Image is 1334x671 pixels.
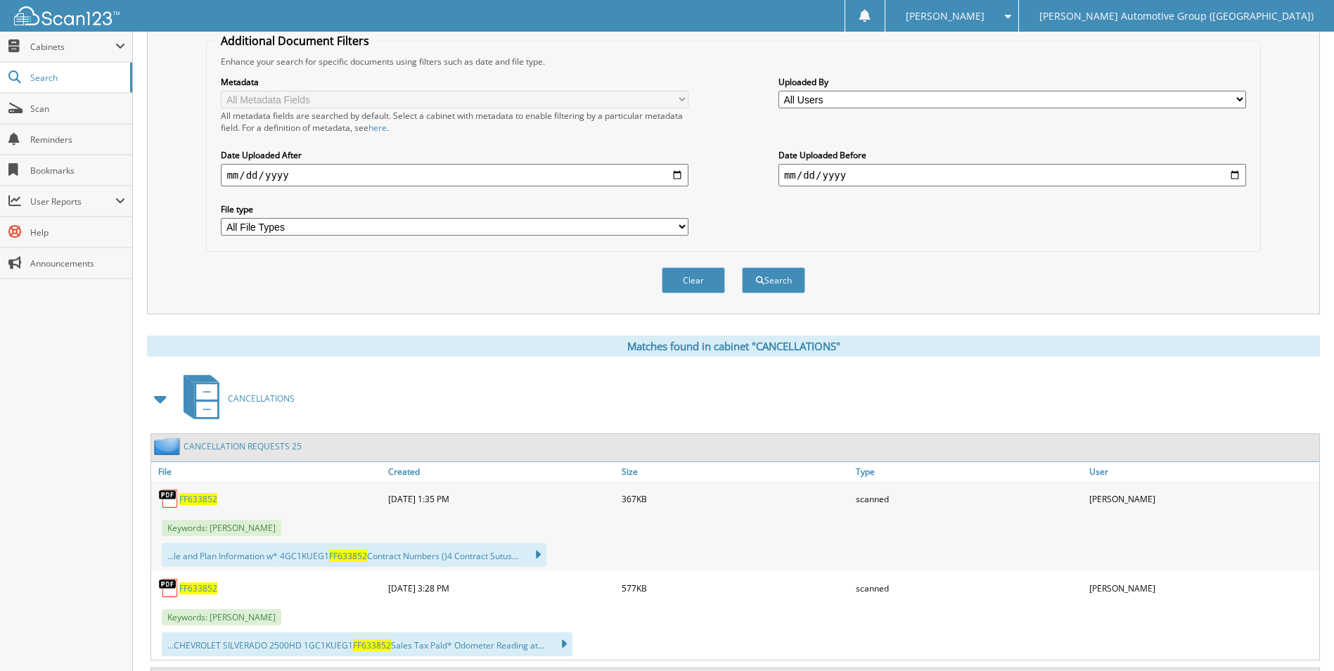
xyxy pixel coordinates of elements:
[385,462,618,481] a: Created
[852,574,1086,602] div: scanned
[221,164,688,186] input: start
[30,134,125,146] span: Reminders
[1086,485,1319,513] div: [PERSON_NAME]
[662,267,725,293] button: Clear
[30,72,123,84] span: Search
[228,392,295,404] span: CANCELLATIONS
[14,6,120,25] img: scan123-logo-white.svg
[154,437,184,455] img: folder2.png
[221,110,688,134] div: All metadata fields are searched by default. Select a cabinet with metadata to enable filtering b...
[385,485,618,513] div: [DATE] 1:35 PM
[1086,574,1319,602] div: [PERSON_NAME]
[778,149,1246,161] label: Date Uploaded Before
[778,76,1246,88] label: Uploaded By
[618,462,852,481] a: Size
[778,164,1246,186] input: end
[353,639,391,651] span: FF633852
[158,488,179,509] img: PDF.png
[221,149,688,161] label: Date Uploaded After
[214,56,1252,68] div: Enhance your search for specific documents using filters such as date and file type.
[162,609,281,625] span: Keywords: [PERSON_NAME]
[1086,462,1319,481] a: User
[162,520,281,536] span: Keywords: [PERSON_NAME]
[221,76,688,88] label: Metadata
[30,165,125,177] span: Bookmarks
[221,203,688,215] label: File type
[1039,12,1314,20] span: [PERSON_NAME] Automotive Group ([GEOGRAPHIC_DATA])
[158,577,179,599] img: PDF.png
[30,103,125,115] span: Scan
[147,335,1320,357] div: Matches found in cabinet "CANCELLATIONS"
[151,462,385,481] a: File
[329,550,367,562] span: FF633852
[184,440,302,452] a: CANCELLATION REQUESTS 25
[618,485,852,513] div: 367KB
[368,122,387,134] a: here
[175,371,295,426] a: CANCELLATIONS
[852,485,1086,513] div: scanned
[742,267,805,293] button: Search
[385,574,618,602] div: [DATE] 3:28 PM
[1264,603,1334,671] iframe: Chat Widget
[214,33,376,49] legend: Additional Document Filters
[852,462,1086,481] a: Type
[30,41,115,53] span: Cabinets
[30,196,115,207] span: User Reports
[162,543,546,567] div: ...le and Plan Information w* 4GC1KUEG1 Contract Numbers ()4 Contract Sutus...
[906,12,985,20] span: [PERSON_NAME]
[162,632,572,656] div: ...CHEVROLET SILVERADO 2500HD 1GC1KUEG1 Sales Tax Pald* Odometer Reading at...
[179,582,217,594] a: FF633852
[618,574,852,602] div: 577KB
[30,226,125,238] span: Help
[30,257,125,269] span: Announcements
[179,493,217,505] a: FF633852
